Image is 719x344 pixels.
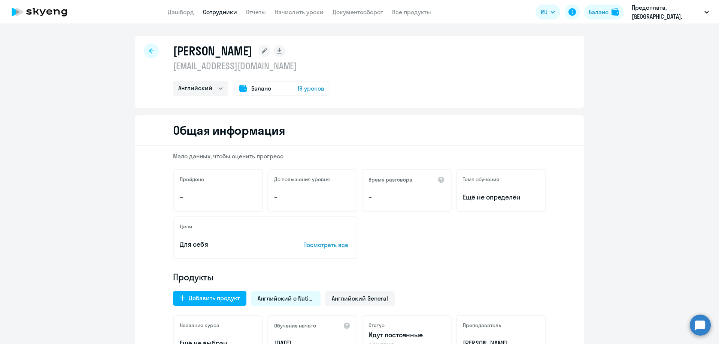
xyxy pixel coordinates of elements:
[274,322,316,329] h5: Обучение начато
[368,176,412,183] h5: Время разговора
[303,240,351,249] p: Посмотреть все
[173,60,330,72] p: [EMAIL_ADDRESS][DOMAIN_NAME]
[332,294,388,302] span: Английский General
[180,322,219,329] h5: Название курса
[333,8,383,16] a: Документооборот
[463,192,539,202] span: Ещё не определён
[189,293,240,302] div: Добавить продукт
[173,123,285,138] h2: Общая информация
[274,176,330,183] h5: До повышения уровня
[463,322,501,329] h5: Преподаватель
[541,7,547,16] span: RU
[173,43,252,58] h1: [PERSON_NAME]
[368,192,445,202] p: –
[180,240,280,249] p: Для себя
[173,271,546,283] h4: Продукты
[246,8,266,16] a: Отчеты
[251,84,271,93] span: Баланс
[612,8,619,16] img: balance
[392,8,431,16] a: Все продукты
[173,152,546,160] p: Мало данных, чтобы оценить прогресс
[584,4,624,19] button: Балансbalance
[168,8,194,16] a: Дашборд
[180,176,204,183] h5: Пройдено
[173,291,246,306] button: Добавить продукт
[297,84,324,93] span: 19 уроков
[180,223,192,230] h5: Цели
[368,322,385,329] h5: Статус
[632,3,701,21] p: Предоплата, [GEOGRAPHIC_DATA]. ПРОЕКТНАЯ ЛОГИСТИКА, ООО
[589,7,609,16] div: Баланс
[203,8,237,16] a: Сотрудники
[463,176,499,183] h5: Темп обучения
[275,8,324,16] a: Начислить уроки
[274,192,351,202] p: –
[180,192,256,202] p: –
[258,294,314,302] span: Английский с Native
[536,4,560,19] button: RU
[628,3,713,21] button: Предоплата, [GEOGRAPHIC_DATA]. ПРОЕКТНАЯ ЛОГИСТИКА, ООО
